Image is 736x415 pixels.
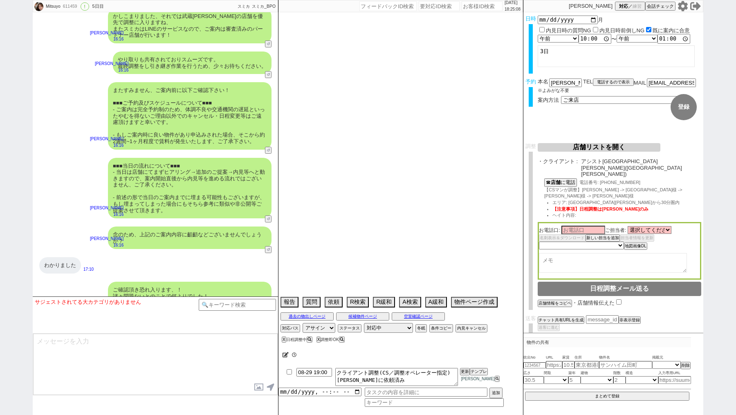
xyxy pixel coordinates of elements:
[505,6,521,13] p: 18:25:08
[90,242,123,249] p: 16:16
[544,187,682,199] span: 【CSマンが調整】[PERSON_NAME] -> [GEOGRAPHIC_DATA]様 -> [PERSON_NAME]様 -> [PERSON_NAME]様
[598,17,603,23] span: 月
[581,158,701,177] span: アシスト[GEOGRAPHIC_DATA][PERSON_NAME]([GEOGRAPHIC_DATA][PERSON_NAME])
[551,179,561,185] b: 店舗
[108,282,272,323] div: ご確認頂き恐れ入ります、！ 諸々問題ないとのことで何よりでした！ そうしましたら、改めて[PERSON_NAME]動いてまいりますね。
[429,324,453,332] button: 条件コピー
[538,79,548,87] span: 本名
[634,80,646,86] span: MAIL
[90,205,123,211] p: [PERSON_NAME]
[359,1,417,11] input: フィードバックID検索
[546,361,562,369] input: https://suumo.jp/chintai/jnc_000022489271
[347,297,369,307] button: R検索
[523,354,546,361] span: 吹出No
[316,336,321,343] button: X
[316,337,347,342] div: 調整即OK
[552,200,680,205] span: エリア: [GEOGRAPHIC_DATA][PERSON_NAME]から30分圏内
[626,370,658,377] span: 構造
[562,354,574,361] span: 家賃
[238,4,250,9] span: スミカ
[539,227,560,233] span: お電話口:
[325,297,343,307] button: 依頼
[336,312,389,321] button: 候補物件ページ
[599,361,652,369] input: サンハイム田町
[586,234,620,242] button: 新しい担当を追加
[523,337,691,347] p: 物件の共有
[658,376,691,384] input: https://suumo.jp/chintai/jnc_000022489271
[113,52,272,74] div: やり取りも共有されておりスムーズです。 最終調整をし引き継ぎ作業を行うため、少々お待ちください。
[456,324,487,332] button: 内見キャンセル
[451,297,498,307] button: 物件ページ作成
[81,2,89,11] div: !
[552,206,648,211] span: 【注意事項】日程調整は[PERSON_NAME]のみ
[108,82,272,149] div: またすみません、ご案内前に以下ご確認下さい！ ■■■ご予約及びスケジュールについて■■■ - ご案内は完全予約制のため、体調不良や交通機関の遅延といったやむを得ないご理由以外でのキャンセル・日程...
[462,1,503,11] input: お客様ID検索
[265,215,272,222] button: ↺
[419,1,460,11] input: 要対応ID検索
[252,4,276,9] span: スミカ_BPO
[523,362,546,368] input: 1234567
[460,368,470,375] button: 更新
[108,8,272,43] div: かしこまりました、それでは武蔵[PERSON_NAME]の店舗を優先で調整に入りますね、 またスミカはLINEのサービスなので、ご案内は審査済みのパートナー店舗が行います！
[615,2,645,11] button: 対応／練習
[525,392,689,401] button: まとめて登録
[613,376,626,384] input: 2
[647,3,674,9] span: 会話チェック
[95,67,128,74] p: 16:16
[525,315,536,321] span: 送客
[613,370,626,377] span: 階数
[538,97,559,103] span: 案内方法
[460,377,494,381] span: [PERSON_NAME]
[523,376,544,384] input: 30.5
[108,227,272,249] div: 念のため、上記のご案内内容に齟齬などございませんでしょうか？
[653,27,690,34] label: 既に案内に合意
[599,354,652,361] span: 物件名
[538,143,660,152] button: 店舗リストを開く
[538,324,560,331] button: 送客に進む
[599,27,645,34] label: 内見日時前倒しNG
[593,79,634,86] button: 電話するので表示
[90,136,123,142] p: [PERSON_NAME]
[338,324,361,332] button: ステータス
[282,337,314,342] div: 日程調整中
[539,234,586,242] button: 名刺表示＆ダウンロード
[568,370,581,377] span: 築年
[681,362,691,369] button: 削除
[652,354,663,361] span: 掲載元
[633,3,642,9] span: 練習
[489,388,503,398] button: 追加
[620,234,654,242] button: 担当者情報を更新
[373,297,395,307] button: R緩和
[562,361,574,369] input: 10.5
[392,312,445,321] button: 空室確認ページ
[671,94,697,120] button: 登録
[583,79,593,85] span: TEL
[552,213,576,218] span: ヘイト内容:
[546,27,591,34] label: 内見日時の質問NG
[90,211,123,218] p: 16:16
[523,370,544,377] span: 広さ
[525,16,536,22] span: 日時
[280,324,300,332] button: 対応パス
[365,398,504,407] input: キーワード
[569,3,613,9] p: [PERSON_NAME]
[586,315,619,324] input: message_id
[399,297,421,307] button: A検索
[538,300,572,307] button: 店舗情報をコピペ
[365,388,487,397] input: タスクの内容を詳細に
[92,3,104,10] div: 5日目
[574,354,599,361] span: 住所
[572,300,615,306] span: ・店舗情報伝えた
[282,336,286,343] button: X
[303,297,321,307] button: 質問
[39,257,81,274] div: わかりました
[108,158,272,219] div: ■■■当日の流れについて■■■ - 当日は店舗にてまずヒアリング→追加のご提案→内見等へと動きますので、案内開始直後から内見等を進める流れではございません、ご了承ください。 - 前述の形で当日の...
[658,370,691,377] span: 入力専用URL
[265,246,272,253] button: ↺
[574,361,599,369] input: 東京都港区海岸３
[90,36,123,43] p: 16:16
[544,178,577,187] button: ☎店舗に電話
[470,368,488,375] button: テンプレ
[34,2,43,11] img: 0hiJDjgOrvNmVpEydxM3tIGhlDNQ9KYm93QycqV1sRYVwBcHNjRnx5VlhBYQVTIXQ1Q3YuA1hGOldlAEEDd0XKUW4jaFJQJ3c...
[280,312,334,321] button: 過去の物出しページ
